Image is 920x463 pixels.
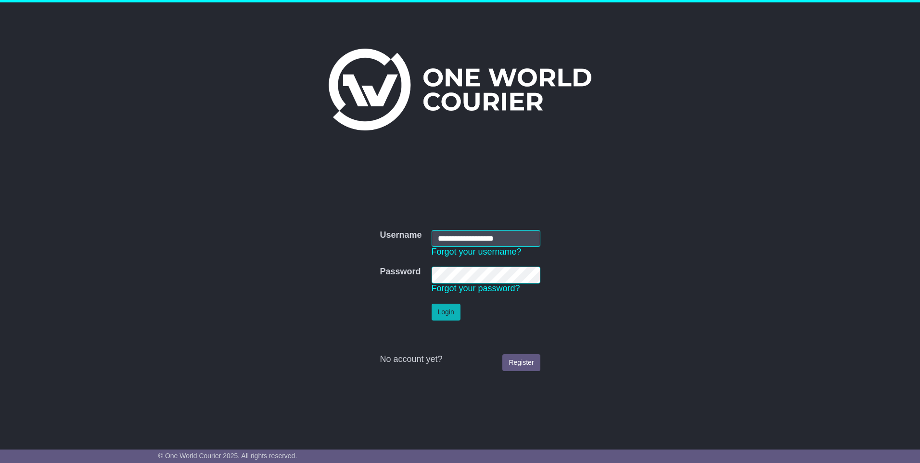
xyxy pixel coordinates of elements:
label: Password [380,267,421,277]
img: One World [329,49,591,130]
a: Forgot your password? [432,283,520,293]
a: Forgot your username? [432,247,522,257]
div: No account yet? [380,354,540,365]
a: Register [502,354,540,371]
span: © One World Courier 2025. All rights reserved. [158,452,297,460]
label: Username [380,230,422,241]
button: Login [432,304,460,321]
